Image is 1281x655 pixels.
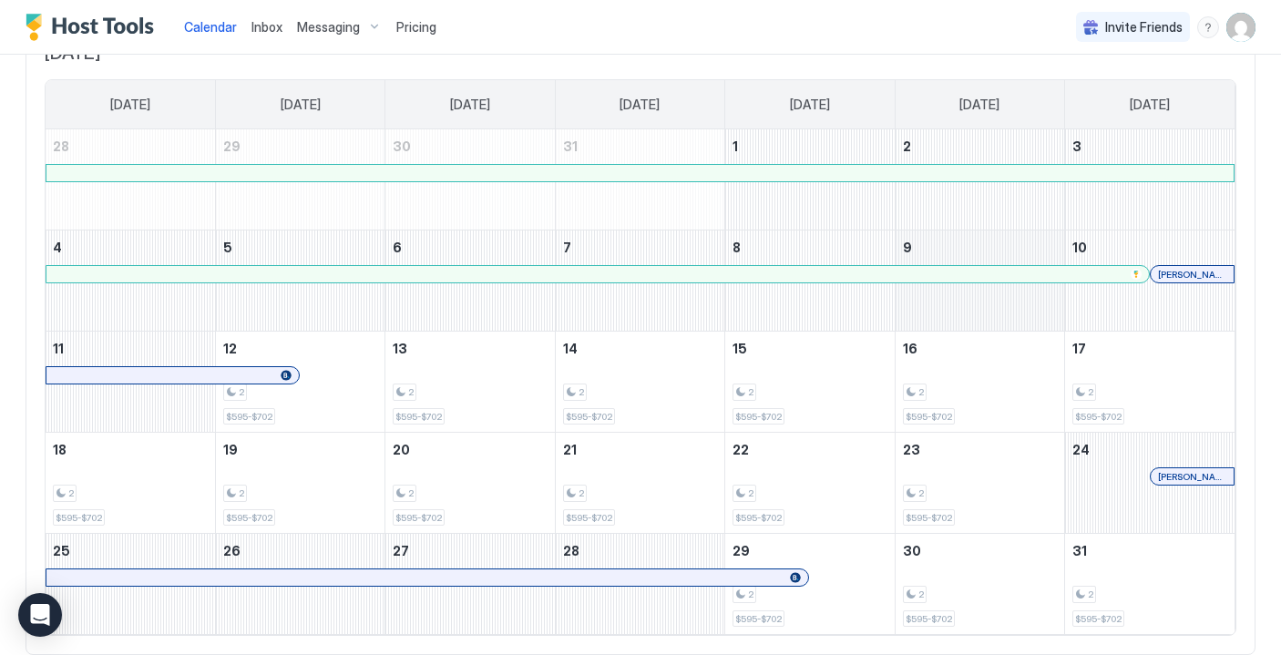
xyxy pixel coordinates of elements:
[1158,269,1226,281] div: [PERSON_NAME]
[1072,341,1086,356] span: 17
[725,332,895,433] td: January 15, 2026
[733,138,738,154] span: 1
[748,487,753,499] span: 2
[895,534,1064,635] td: January 30, 2026
[725,433,895,534] td: January 22, 2026
[1065,534,1235,635] td: January 31, 2026
[563,240,571,255] span: 7
[555,230,724,332] td: January 7, 2026
[385,433,554,466] a: January 20, 2026
[563,341,578,356] span: 14
[906,613,952,625] span: $595-$702
[725,534,894,568] a: January 29, 2026
[903,442,920,457] span: 23
[1075,613,1122,625] span: $595-$702
[223,543,241,558] span: 26
[53,240,62,255] span: 4
[281,97,321,113] span: [DATE]
[1065,129,1235,230] td: January 3, 2026
[906,512,952,524] span: $595-$702
[725,129,894,163] a: January 1, 2026
[223,341,237,356] span: 12
[903,543,921,558] span: 30
[215,332,384,433] td: January 12, 2026
[918,386,924,398] span: 2
[53,138,69,154] span: 28
[393,442,410,457] span: 20
[110,97,150,113] span: [DATE]
[46,534,215,568] a: January 25, 2026
[18,593,62,637] div: Open Intercom Messenger
[735,613,782,625] span: $595-$702
[1226,13,1255,42] div: User profile
[215,433,384,534] td: January 19, 2026
[735,512,782,524] span: $595-$702
[395,411,442,423] span: $595-$702
[223,442,238,457] span: 19
[1065,129,1235,163] a: January 3, 2026
[725,534,895,635] td: January 29, 2026
[903,240,912,255] span: 9
[46,129,215,163] a: December 28, 2025
[556,230,724,264] a: January 7, 2026
[896,230,1064,264] a: January 9, 2026
[1158,471,1226,483] span: [PERSON_NAME]
[223,240,232,255] span: 5
[226,411,272,423] span: $595-$702
[46,129,215,230] td: December 28, 2025
[385,230,555,332] td: January 6, 2026
[216,129,384,163] a: December 29, 2025
[733,442,749,457] span: 22
[226,512,272,524] span: $595-$702
[1065,534,1235,568] a: January 31, 2026
[53,543,70,558] span: 25
[906,411,952,423] span: $595-$702
[393,543,409,558] span: 27
[216,433,384,466] a: January 19, 2026
[46,433,215,534] td: January 18, 2026
[918,588,924,600] span: 2
[895,332,1064,433] td: January 16, 2026
[26,14,162,41] div: Host Tools Logo
[408,487,414,499] span: 2
[556,534,724,568] a: January 28, 2026
[1072,543,1087,558] span: 31
[396,19,436,36] span: Pricing
[385,129,554,163] a: December 30, 2025
[556,332,724,365] a: January 14, 2026
[735,411,782,423] span: $595-$702
[903,341,917,356] span: 16
[215,230,384,332] td: January 5, 2026
[216,534,384,568] a: January 26, 2026
[725,230,894,264] a: January 8, 2026
[385,332,555,433] td: January 13, 2026
[393,240,402,255] span: 6
[1197,16,1219,38] div: menu
[918,487,924,499] span: 2
[941,80,1018,129] a: Friday
[251,19,282,35] span: Inbox
[748,386,753,398] span: 2
[46,332,215,433] td: January 11, 2026
[215,129,384,230] td: December 29, 2025
[239,386,244,398] span: 2
[216,230,384,264] a: January 5, 2026
[1088,588,1093,600] span: 2
[555,129,724,230] td: December 31, 2025
[733,240,741,255] span: 8
[772,80,848,129] a: Thursday
[216,332,384,365] a: January 12, 2026
[566,512,612,524] span: $595-$702
[563,442,577,457] span: 21
[393,138,411,154] span: 30
[56,512,102,524] span: $595-$702
[733,341,747,356] span: 15
[215,534,384,635] td: January 26, 2026
[790,97,830,113] span: [DATE]
[450,97,490,113] span: [DATE]
[395,512,442,524] span: $595-$702
[725,230,895,332] td: January 8, 2026
[556,433,724,466] a: January 21, 2026
[297,19,360,36] span: Messaging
